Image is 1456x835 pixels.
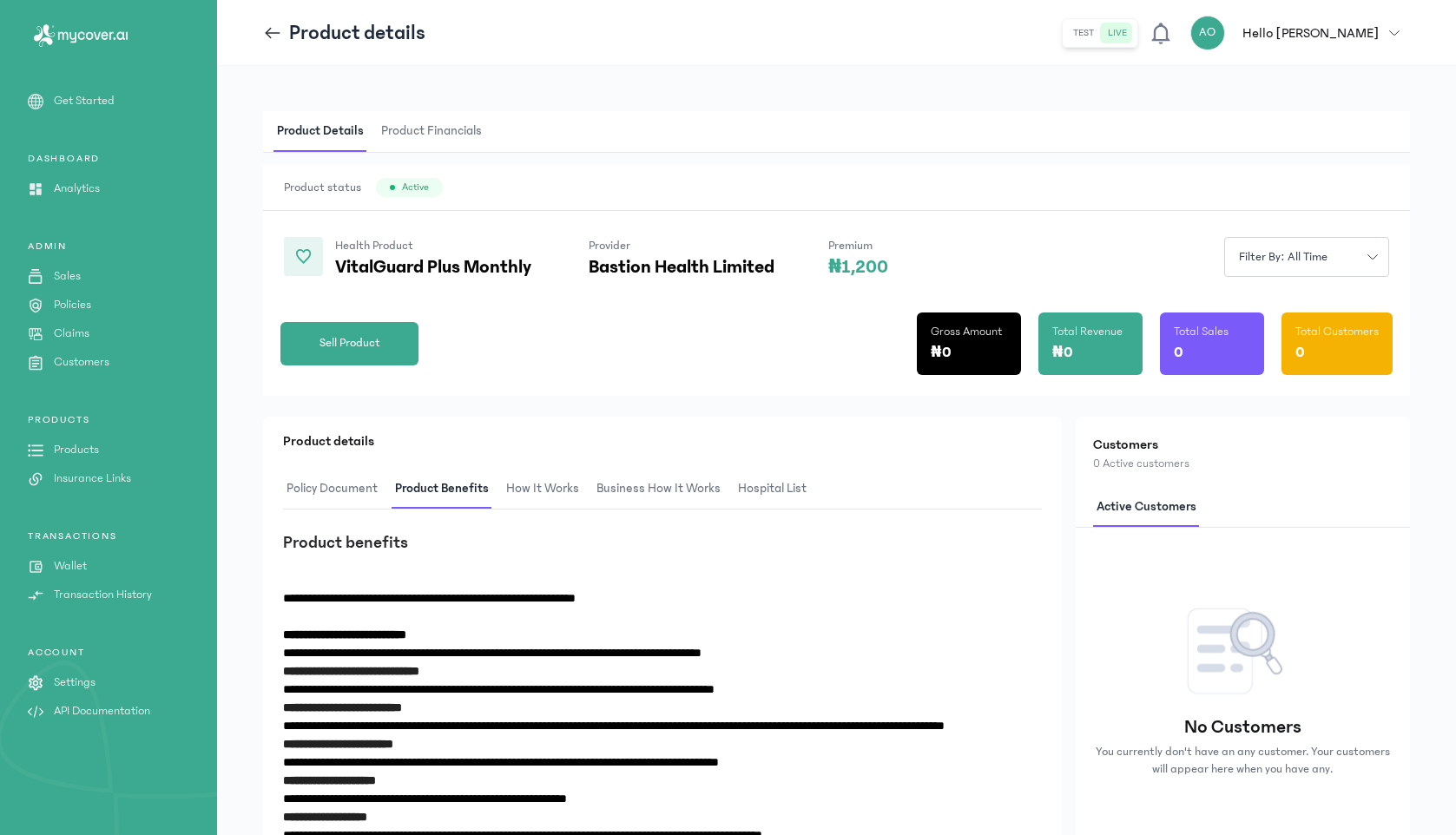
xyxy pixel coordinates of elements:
[735,469,810,510] span: hospital List
[392,469,503,510] button: Product Benefits
[1052,323,1123,340] p: Total Revenue
[54,325,89,343] p: Claims
[503,469,583,510] span: How It Works
[1224,237,1389,277] button: Filter by: all time
[589,239,630,253] span: Provider
[1242,23,1379,43] p: Hello [PERSON_NAME]
[54,267,81,286] p: Sales
[1174,340,1183,365] p: 0
[54,586,152,604] p: Transaction History
[378,111,496,152] button: Product Financials
[54,353,109,371] p: Customers
[54,702,150,720] p: API Documentation
[283,530,1042,555] h3: Product benefits
[273,111,378,152] button: Product Details
[54,92,115,110] p: Get Started
[735,469,820,510] button: hospital List
[1101,23,1134,43] button: live
[1066,23,1101,43] button: test
[378,111,485,152] span: Product Financials
[1093,487,1210,528] button: Active customers
[54,557,87,575] p: Wallet
[54,296,91,314] p: Policies
[1190,16,1225,50] div: AO
[1093,455,1393,473] p: 0 Active customers
[593,469,735,510] button: Business How It Works
[1190,16,1410,50] button: AOHello [PERSON_NAME]
[1295,340,1305,365] p: 0
[828,239,873,253] span: Premium
[283,469,392,510] button: Policy Document
[54,470,131,488] p: Insurance Links
[1174,323,1229,340] p: Total Sales
[931,323,1002,340] p: Gross Amount
[54,180,100,198] p: Analytics
[402,181,429,194] span: Active
[1229,248,1338,266] span: Filter by: all time
[54,674,96,692] p: Settings
[283,431,1042,451] p: Product details
[273,111,367,152] span: Product Details
[335,239,413,253] span: Health Product
[1184,715,1301,740] p: No Customers
[1295,323,1379,340] p: Total Customers
[1093,743,1393,778] p: You currently don't have an any customer. Your customers will appear here when you have any.
[284,179,361,196] span: Product status
[54,441,99,459] p: Products
[1052,340,1073,365] p: ₦0
[280,322,418,365] button: Sell Product
[392,469,492,510] span: Product Benefits
[289,19,425,47] p: Product details
[828,257,888,278] p: ₦1,200
[1093,487,1200,528] span: Active customers
[335,257,535,278] p: VitalGuard Plus Monthly
[283,469,381,510] span: Policy Document
[320,334,380,352] span: Sell Product
[931,340,952,365] p: ₦0
[1093,434,1393,455] h2: Customers
[589,257,774,278] p: Bastion Health Limited
[593,469,724,510] span: Business How It Works
[503,469,593,510] button: How It Works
